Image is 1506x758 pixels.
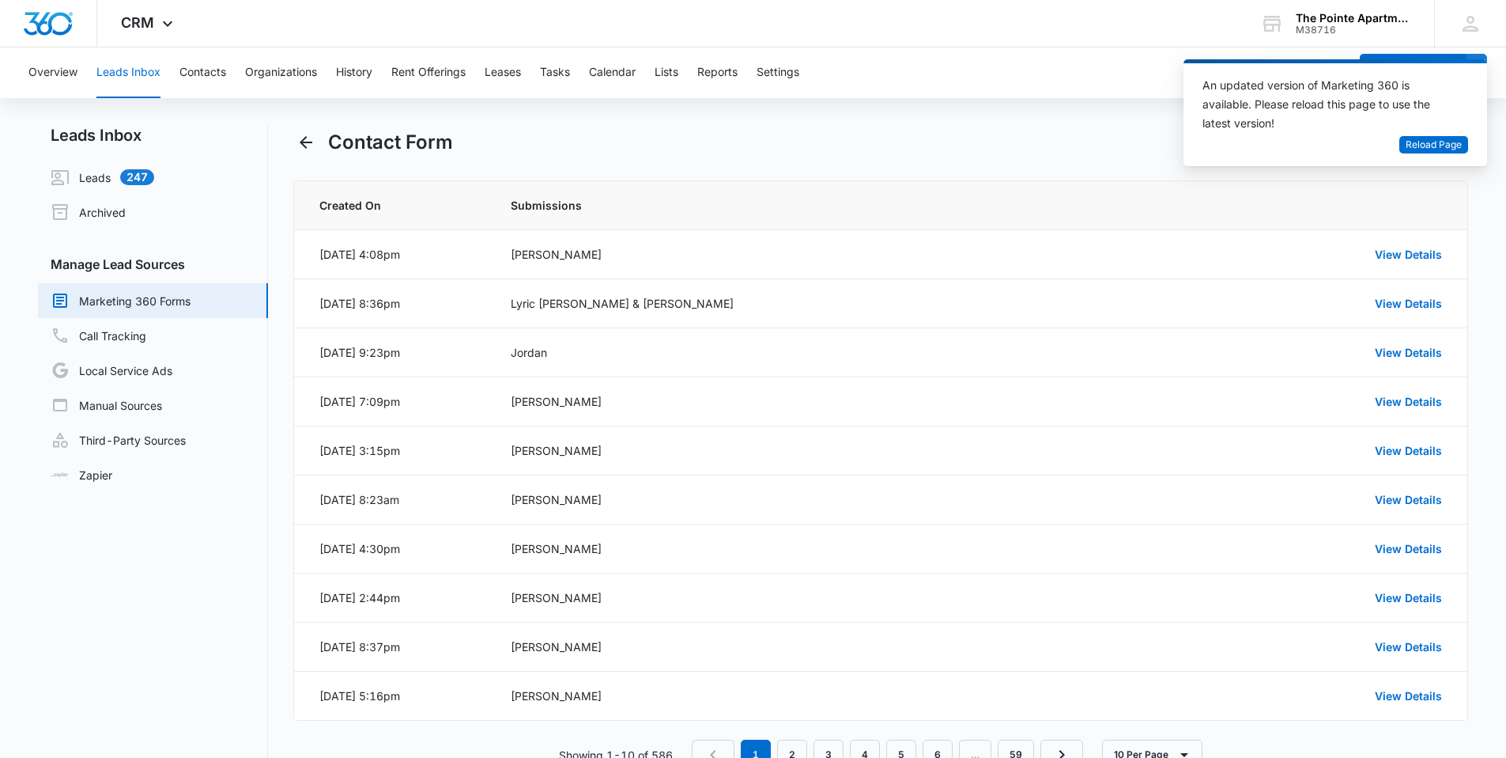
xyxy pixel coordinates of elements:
button: Contacts [179,47,226,98]
h3: Manage Lead Sources [38,255,268,274]
div: [PERSON_NAME] [511,589,1157,606]
div: [PERSON_NAME] [511,540,1157,557]
a: View Details [1375,493,1442,506]
div: [DATE] 8:37pm [319,639,400,655]
button: Add Contact [1360,54,1466,92]
button: Leads Inbox [96,47,160,98]
div: An updated version of Marketing 360 is available. Please reload this page to use the latest version! [1202,76,1449,133]
div: [PERSON_NAME] [511,639,1157,655]
div: [DATE] 2:44pm [319,589,400,606]
div: [DATE] 7:09pm [319,393,400,410]
a: Zapier [51,467,112,483]
div: [DATE] 9:23pm [319,344,400,361]
span: Reload Page [1406,138,1462,153]
div: Jordan [511,344,1157,361]
button: Leases [485,47,521,98]
a: Third-Party Sources [51,430,186,449]
button: Lists [655,47,678,98]
button: Settings [757,47,799,98]
span: Submissions [511,197,1157,214]
h2: Leads Inbox [38,123,268,147]
button: Back [293,130,319,155]
h1: Contact Form [328,128,453,157]
a: Marketing 360 Forms [51,291,191,310]
a: View Details [1375,640,1442,654]
button: Reload Page [1399,136,1468,154]
a: View Details [1375,542,1442,555]
div: [DATE] 4:30pm [319,540,400,557]
button: Organizations [245,47,317,98]
div: [DATE] 8:23am [319,491,399,508]
div: [DATE] 4:08pm [319,246,400,263]
a: View Details [1375,297,1442,310]
a: View Details [1375,444,1442,457]
a: Archived [51,203,126,222]
span: CRM [121,14,154,31]
button: Tasks [540,47,570,98]
button: Reports [697,47,738,98]
a: View Details [1375,346,1442,359]
a: View Details [1375,248,1442,261]
button: Overview [28,47,77,98]
a: View Details [1375,591,1442,605]
a: Manual Sources [51,396,162,415]
a: Call Tracking [51,326,146,345]
a: Leads247 [51,168,154,187]
div: [PERSON_NAME] [511,491,1157,508]
div: [PERSON_NAME] [511,442,1157,459]
div: [PERSON_NAME] [511,688,1157,704]
div: [DATE] 8:36pm [319,295,400,312]
div: Lyric [PERSON_NAME] & [PERSON_NAME] [511,295,1157,312]
div: [PERSON_NAME] [511,246,1157,263]
div: [DATE] 3:15pm [319,442,400,459]
div: account name [1296,12,1411,25]
div: [PERSON_NAME] [511,393,1157,410]
button: Rent Offerings [391,47,466,98]
a: View Details [1375,689,1442,703]
span: Created On [319,197,473,214]
a: View Details [1375,395,1442,408]
a: Local Service Ads [51,361,172,380]
button: Calendar [589,47,636,98]
div: account id [1296,25,1411,36]
div: [DATE] 5:16pm [319,688,400,704]
button: History [336,47,372,98]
